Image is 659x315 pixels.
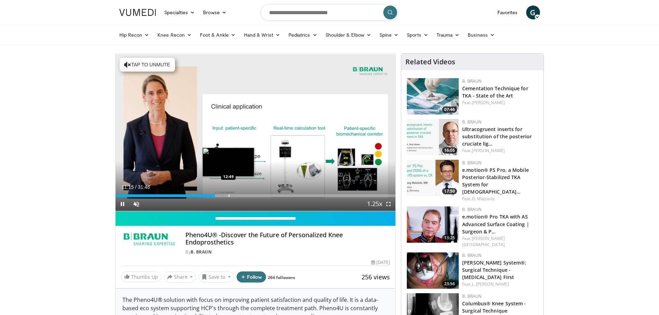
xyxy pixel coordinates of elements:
[462,206,482,212] a: B. Braun
[116,54,396,211] video-js: Video Player
[407,252,459,289] a: 23:56
[462,213,529,234] a: e.motion® Pro TKA with AS Advanced Surface Coating | Surgeon & P…
[472,148,505,154] a: [PERSON_NAME]
[462,235,505,248] a: [PERSON_NAME][GEOGRAPHIC_DATA]
[407,160,459,196] a: 17:50
[119,9,156,16] img: VuMedi Logo
[462,259,526,280] a: [PERSON_NAME] System®: Surgical Technique - [MEDICAL_DATA] First
[199,6,231,19] a: Browse
[462,160,482,166] a: B. Braun
[407,78,459,114] a: 07:46
[407,119,459,155] a: 16:05
[371,259,390,266] div: [DATE]
[382,197,395,211] button: Fullscreen
[185,249,390,255] div: By
[116,197,129,211] button: Pause
[462,235,538,248] div: Feat.
[442,281,457,287] span: 23:56
[120,58,175,72] button: Tap to unmute
[462,167,529,195] a: e.motion® PS Pro, a Mobile Posterior-Stabilized TKA System for [DEMOGRAPHIC_DATA]…
[442,106,457,113] span: 07:46
[185,231,390,246] h4: Pheno4U® -Discover the Future of Personalized Knee Endoprosthetics
[407,119,459,155] img: a8b7e5a2-25ca-4276-8f35-b38cb9d0b86e.jpg.150x105_q85_crop-smart_upscale.jpg
[472,100,505,105] a: [PERSON_NAME]
[405,58,455,66] h4: Related Videos
[462,126,532,147] a: Ultracogruent inserts for substitution of the posterior cruciate lig…
[116,194,396,197] div: Progress Bar
[191,249,212,255] a: B. Braun
[361,273,390,281] span: 256 views
[407,160,459,196] img: 736b5b8a-67fc-4bd0-84e2-6e087e871c91.jpg.150x105_q85_crop-smart_upscale.jpg
[407,252,459,289] img: 4a4d165b-5ed0-41ca-be29-71c5198e53ff.150x105_q85_crop-smart_upscale.jpg
[129,197,143,211] button: Unmute
[462,148,538,154] div: Feat.
[138,184,150,190] span: 31:46
[442,147,457,154] span: 16:05
[462,300,526,314] a: Columbus® Knee System - Surgical Technique
[202,148,254,177] img: image.jpeg
[122,184,134,190] span: 11:15
[462,100,538,106] div: Feat.
[472,196,495,202] a: G. Matziolis
[260,4,399,21] input: Search topics, interventions
[160,6,199,19] a: Specialties
[284,28,321,42] a: Pediatrics
[321,28,375,42] a: Shoulder & Elbow
[407,78,459,114] img: dde44b06-5141-4670-b072-a706a16e8b8f.jpg.150x105_q85_crop-smart_upscale.jpg
[462,196,538,202] div: Feat.
[462,85,528,99] a: Cementation Technique for TKA - State of the Art
[121,271,161,282] a: Thumbs Up
[462,252,482,258] a: B. Braun
[121,231,177,248] img: B. Braun
[407,206,459,243] a: 13:25
[368,197,382,211] button: Playback Rate
[268,275,295,280] a: 264 followers
[240,28,284,42] a: Hand & Wrist
[237,271,266,282] button: Follow
[464,28,499,42] a: Business
[375,28,403,42] a: Spine
[115,28,154,42] a: Hip Recon
[135,184,137,190] span: /
[403,28,432,42] a: Sports
[526,6,540,19] a: G
[407,206,459,243] img: f88d572f-65f3-408b-9f3b-ea9705faeea4.150x105_q85_crop-smart_upscale.jpg
[472,281,509,287] a: L. [PERSON_NAME]
[199,271,234,282] button: Save to
[442,188,457,194] span: 17:50
[493,6,522,19] a: Favorites
[462,119,482,125] a: B. Braun
[462,281,538,287] div: Feat.
[462,293,482,299] a: B. Braun
[164,271,196,282] button: Share
[196,28,240,42] a: Foot & Ankle
[462,78,482,84] a: B. Braun
[432,28,464,42] a: Trauma
[153,28,196,42] a: Knee Recon
[442,235,457,241] span: 13:25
